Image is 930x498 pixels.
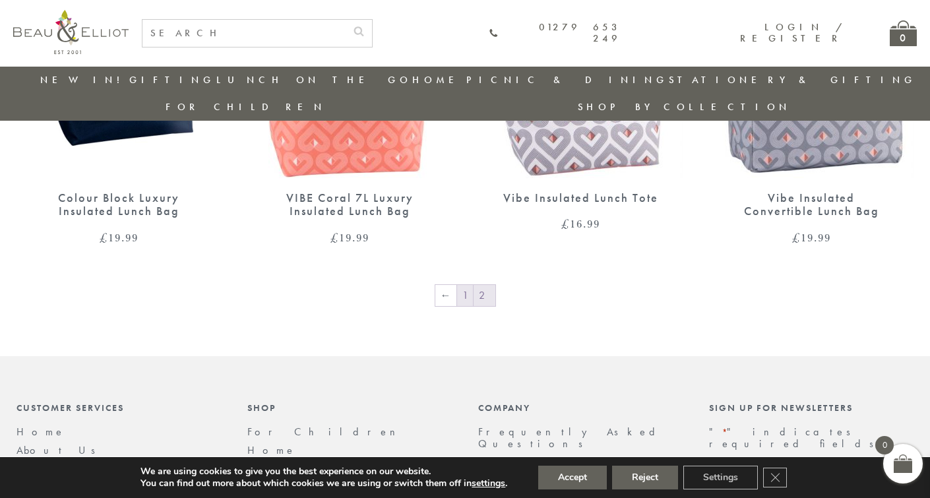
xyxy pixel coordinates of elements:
a: For Children [247,425,406,439]
span: £ [330,230,339,245]
bdi: 19.99 [100,230,139,245]
bdi: 19.99 [792,230,831,245]
div: Sign up for newsletters [709,402,914,413]
p: You can find out more about which cookies we are using or switch them off in . [140,478,507,489]
a: 01279 653 249 [489,22,621,45]
bdi: 16.99 [561,216,600,232]
div: Company [478,402,683,413]
input: SEARCH [142,20,346,47]
nav: Product Pagination [16,284,914,310]
a: Home [247,443,296,457]
div: Customer Services [16,402,221,413]
a: Picnic & Dining [466,73,668,86]
a: Shop by collection [578,100,791,113]
a: For Children [166,100,326,113]
a: 0 [890,20,917,46]
a: Delivery [478,456,567,470]
div: Colour Block Luxury Insulated Lunch Bag [40,191,198,218]
p: We are using cookies to give you the best experience on our website. [140,466,507,478]
div: Vibe Insulated Convertible Lunch Bag [732,191,890,218]
a: Page 1 [457,285,473,306]
span: £ [561,216,570,232]
div: VIBE Coral 7L Luxury Insulated Lunch Bag [270,191,429,218]
button: Close GDPR Cookie Banner [763,468,787,487]
span: 0 [875,436,894,454]
button: Reject [612,466,678,489]
a: Frequently Asked Questions [478,425,664,451]
div: Shop [247,402,452,413]
button: settings [472,478,505,489]
bdi: 19.99 [330,230,369,245]
a: Lunch On The Go [216,73,412,86]
div: Vibe Insulated Lunch Tote [501,191,660,205]
a: About Us [16,443,104,457]
a: Login / Register [740,20,844,45]
img: logo [13,10,129,54]
span: Page 2 [474,285,495,306]
a: Home [412,73,465,86]
span: £ [100,230,108,245]
a: ← [435,285,456,306]
a: Stationery & Gifting [669,73,916,86]
button: Accept [538,466,607,489]
button: Settings [683,466,758,489]
p: " " indicates required fields [709,426,914,451]
a: New in! [40,73,129,86]
span: £ [792,230,801,245]
a: Gifting [129,73,215,86]
a: Home [16,425,65,439]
